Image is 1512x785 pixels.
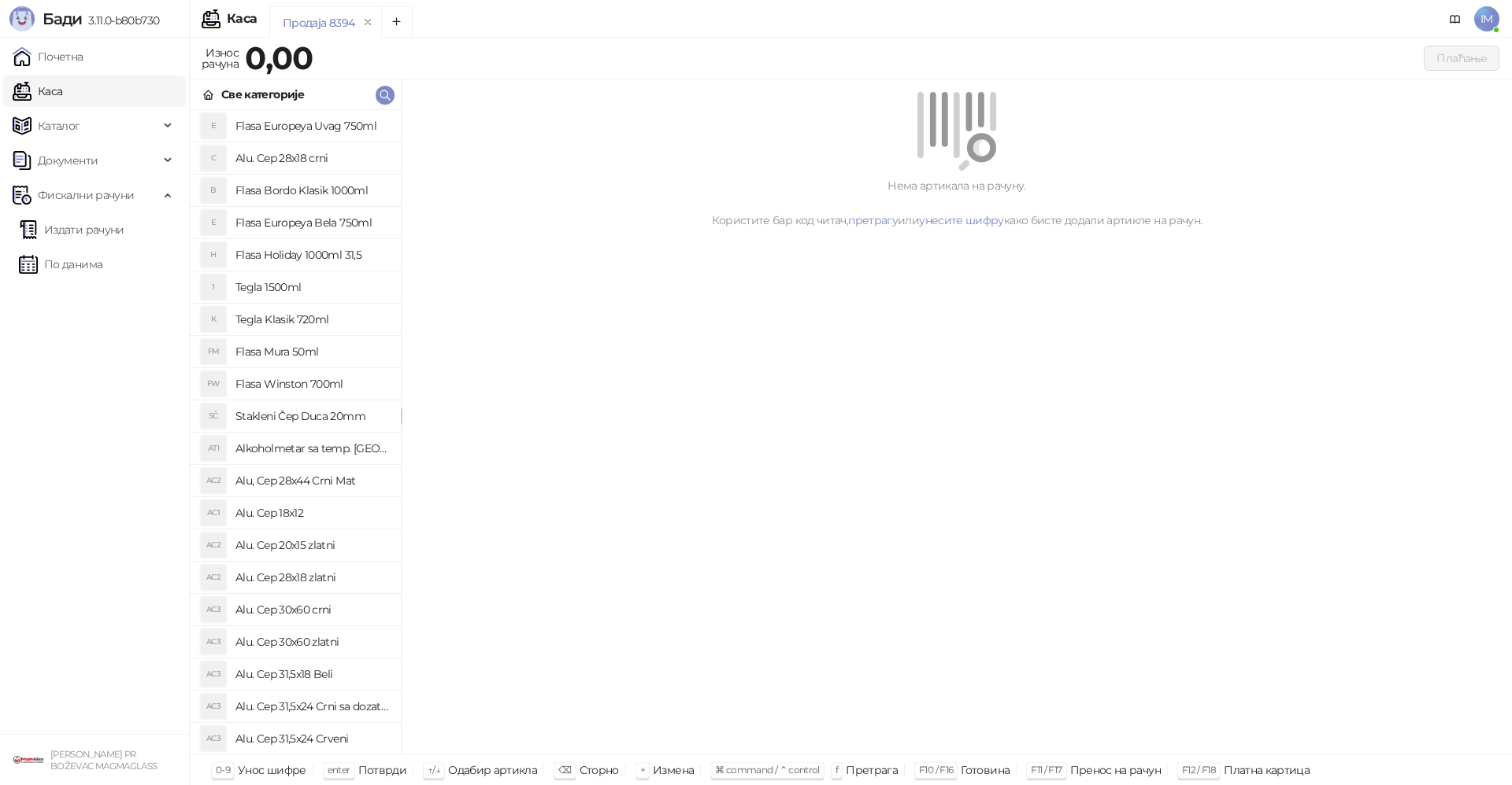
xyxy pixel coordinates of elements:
[43,9,82,28] span: Бади
[201,113,226,138] div: E
[190,110,401,754] div: grid
[238,760,306,780] div: Унос шифре
[201,694,226,719] div: AC3
[19,214,124,245] a: Издати рачуни
[235,436,388,461] h4: Alkoholmetar sa temp. [GEOGRAPHIC_DATA]
[235,339,388,364] h4: Flasa Mura 50ml
[235,629,388,654] h4: Alu. Cep 30x60 zlatni
[201,662,226,687] div: AC3
[201,565,226,590] div: AC2
[1070,760,1161,780] div: Пренос на рачун
[201,371,226,396] div: FW
[235,371,388,396] h4: Flasa Winston 700ml
[283,14,354,31] div: Продаја 8394
[13,744,44,776] img: 64x64-companyLogo-1893ffd3-f8d7-40ed-872e-741d608dc9d9.png
[421,177,1493,229] div: Нема артикала на рачуну. Користите бар код читач, или како бисте додали артикле на рачун.
[1443,6,1468,31] a: Документација
[235,242,388,267] h4: Flasa Holiday 1000ml 31,5
[235,178,388,203] h4: Flasa Bordo Klasik 1000ml
[201,468,226,493] div: AC2
[201,500,226,525] div: AC1
[201,275,226,300] div: 1
[50,749,157,772] small: [PERSON_NAME] PR BOŽEVAC MAGMAGLASS
[653,760,694,780] div: Измена
[1424,46,1499,71] button: Плаћање
[235,500,388,525] h4: Alu. Cep 18x12
[201,146,226,171] div: C
[9,6,35,31] img: Logo
[961,760,1010,780] div: Готовина
[235,726,388,751] h4: Alu. Cep 31,5x24 Crveni
[201,210,226,235] div: E
[235,404,388,429] h4: Stakleni Čep Duca 20mm
[201,339,226,364] div: FM
[235,468,388,493] h4: Alu, Cep 28x44 Crni Mat
[235,533,388,558] h4: Alu. Cep 20x15 zlatni
[235,597,388,622] h4: Alu. Cep 30x60 crni
[358,760,407,780] div: Потврди
[836,764,838,776] span: f
[235,275,388,300] h4: Tegla 1500ml
[235,210,388,235] h4: Flasa Europeya Bela 750ml
[201,726,226,751] div: AC3
[19,249,102,280] a: По данима
[201,436,226,461] div: ATI
[201,178,226,203] div: B
[235,307,388,332] h4: Tegla Klasik 720ml
[201,242,226,267] div: H
[558,764,571,776] span: ⌫
[13,41,83,72] a: Почетна
[1031,764,1062,776] span: F11 / F17
[640,764,645,776] span: +
[201,597,226,622] div: AC3
[82,13,159,28] span: 3.11.0-b80b730
[235,113,388,138] h4: Flasa Europeya Uvag 750ml
[358,16,378,29] button: remove
[198,42,242,74] div: Износ рачуна
[715,764,820,776] span: ⌘ command / ⌃ control
[1182,764,1216,776] span: F12 / F18
[201,629,226,654] div: AC3
[1474,6,1499,31] span: IM
[580,760,619,780] div: Сторно
[201,533,226,558] div: AC2
[428,764,440,776] span: ↑/↓
[1224,760,1310,780] div: Платна картица
[235,694,388,719] h4: Alu. Cep 31,5x24 Crni sa dozatorom
[919,764,953,776] span: F10 / F16
[38,145,98,176] span: Документи
[221,86,304,103] div: Све категорије
[448,760,537,780] div: Одабир артикла
[328,764,350,776] span: enter
[38,110,80,142] span: Каталог
[245,39,313,77] strong: 0,00
[216,764,230,776] span: 0-9
[13,76,62,107] a: Каса
[201,307,226,332] div: K
[38,179,134,211] span: Фискални рачуни
[235,565,388,590] h4: Alu. Cep 28x18 zlatni
[235,146,388,171] h4: Alu. Cep 28x18 crni
[848,213,898,227] a: претрагу
[201,404,226,429] div: SČ
[919,213,1004,227] a: унесите шифру
[846,760,898,780] div: Претрага
[235,662,388,687] h4: Alu. Cep 31,5x18 Beli
[227,13,257,25] div: Каса
[381,6,413,38] button: Add tab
